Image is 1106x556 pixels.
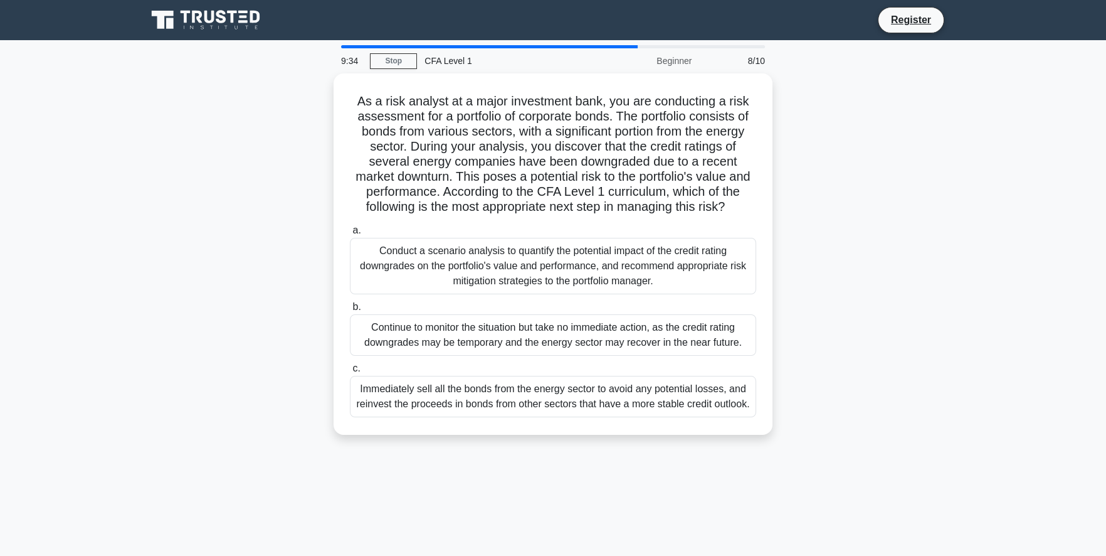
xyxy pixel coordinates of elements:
[349,94,757,215] h5: As a risk analyst at a major investment bank, you are conducting a risk assessment for a portfoli...
[350,314,756,356] div: Continue to monitor the situation but take no immediate action, as the credit rating downgrades m...
[352,301,361,312] span: b.
[417,48,589,73] div: CFA Level 1
[350,376,756,417] div: Immediately sell all the bonds from the energy sector to avoid any potential losses, and reinvest...
[334,48,370,73] div: 9:34
[350,238,756,294] div: Conduct a scenario analysis to quantify the potential impact of the credit rating downgrades on t...
[352,225,361,235] span: a.
[699,48,772,73] div: 8/10
[883,12,939,28] a: Register
[352,363,360,373] span: c.
[589,48,699,73] div: Beginner
[370,53,417,69] a: Stop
